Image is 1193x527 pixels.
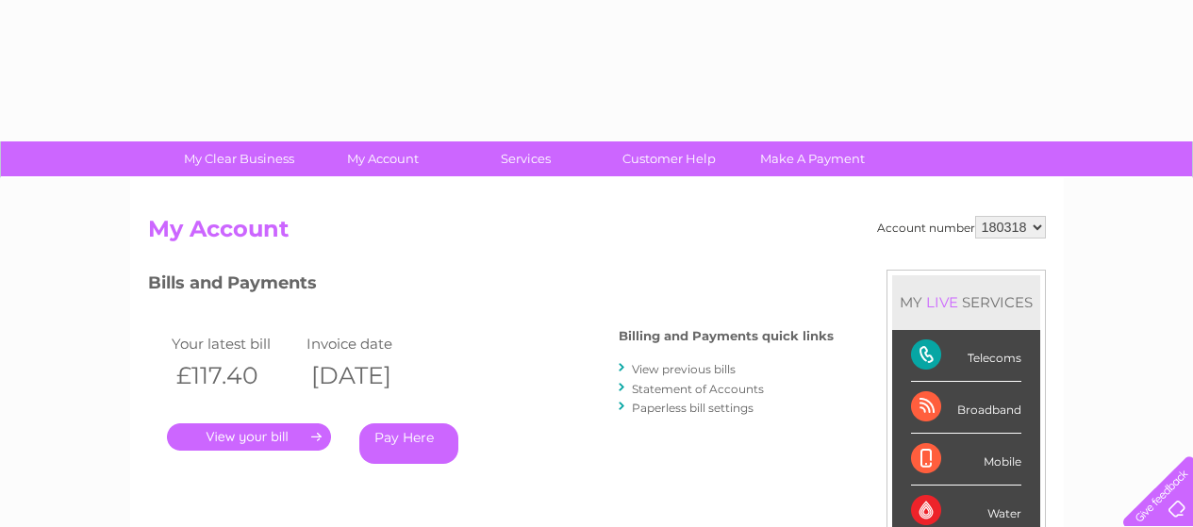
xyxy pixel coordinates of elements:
h2: My Account [148,216,1046,252]
div: Telecoms [911,330,1021,382]
a: . [167,423,331,451]
td: Your latest bill [167,331,303,356]
div: LIVE [922,293,962,311]
div: Broadband [911,382,1021,434]
a: Statement of Accounts [632,382,764,396]
a: My Account [305,141,460,176]
div: Mobile [911,434,1021,486]
a: View previous bills [632,362,736,376]
a: My Clear Business [161,141,317,176]
a: Pay Here [359,423,458,464]
a: Paperless bill settings [632,401,754,415]
h3: Bills and Payments [148,270,834,303]
div: MY SERVICES [892,275,1040,329]
h4: Billing and Payments quick links [619,329,834,343]
th: [DATE] [302,356,438,395]
a: Make A Payment [735,141,890,176]
th: £117.40 [167,356,303,395]
a: Customer Help [591,141,747,176]
td: Invoice date [302,331,438,356]
div: Account number [877,216,1046,239]
a: Services [448,141,604,176]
